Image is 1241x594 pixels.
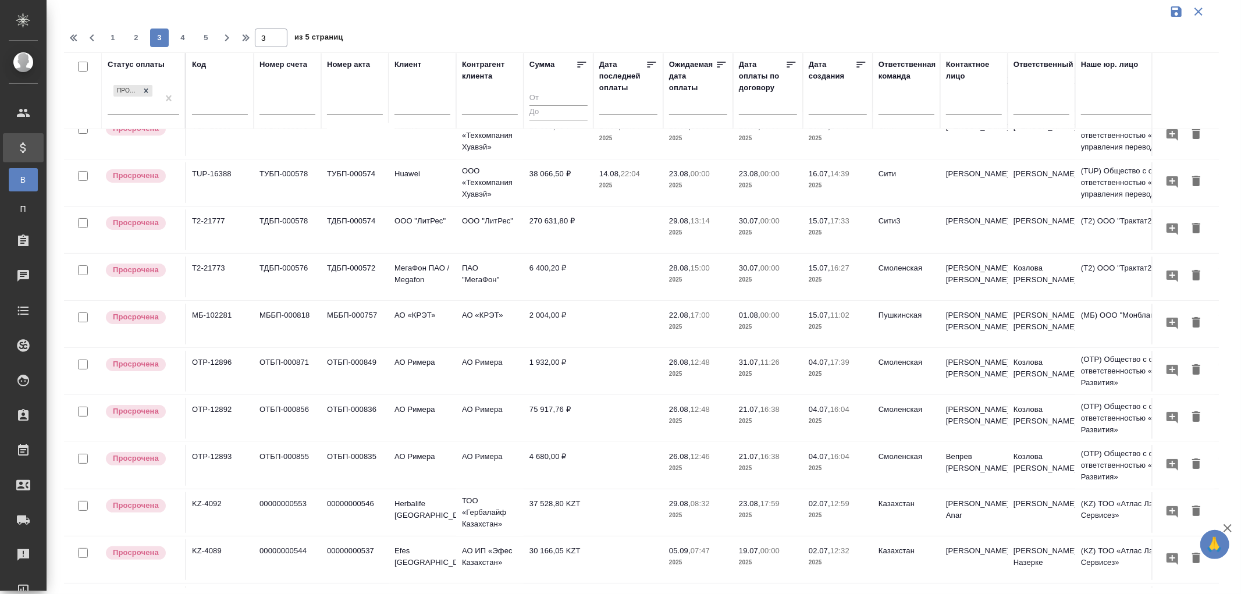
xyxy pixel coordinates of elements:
[691,358,710,367] p: 12:48
[1075,348,1215,394] td: (OTP) Общество с ограниченной ответственностью «Вектор Развития»
[809,133,867,144] p: 2025
[940,492,1008,533] td: [PERSON_NAME] Anar
[1008,398,1075,439] td: Козлова [PERSON_NAME]
[621,169,640,178] p: 22:04
[327,59,370,70] div: Номер акта
[739,321,797,333] p: 2025
[599,169,621,178] p: 14.08,
[669,216,691,225] p: 29.08,
[524,257,593,297] td: 6 400,20 ₽
[112,84,154,98] div: Просрочена
[15,203,32,215] span: П
[1008,492,1075,533] td: [PERSON_NAME]
[809,405,830,414] p: 04.07,
[173,32,192,44] span: 4
[691,405,710,414] p: 12:48
[462,310,518,321] p: АО «КРЭТ»
[104,32,122,44] span: 1
[873,351,940,392] td: Смоленская
[669,169,691,178] p: 23.08,
[113,406,159,417] p: Просрочена
[186,398,254,439] td: OTP-12892
[1075,257,1215,297] td: (Т2) ООО "Трактат24"
[809,122,830,131] p: 16.07,
[1008,115,1075,156] td: [PERSON_NAME]
[524,445,593,486] td: 4 680,00 ₽
[940,539,1008,580] td: [PERSON_NAME]
[739,216,760,225] p: 30.07,
[321,492,389,533] td: 00000000546
[1075,539,1215,580] td: (KZ) ТОО «Атлас Лэнгвидж Сервисез»
[1186,218,1206,240] button: Удалить
[127,32,145,44] span: 2
[1014,59,1073,70] div: Ответственный
[940,398,1008,439] td: [PERSON_NAME] [PERSON_NAME]
[669,452,691,461] p: 26.08,
[940,445,1008,486] td: Вепрев [PERSON_NAME]
[830,311,849,319] p: 11:02
[254,304,321,344] td: МББП-000818
[739,510,797,521] p: 2025
[524,539,593,580] td: 30 166,05 KZT
[830,264,849,272] p: 16:27
[669,405,691,414] p: 26.08,
[113,170,159,182] p: Просрочена
[739,557,797,568] p: 2025
[669,510,727,521] p: 2025
[739,415,797,427] p: 2025
[669,557,727,568] p: 2025
[173,29,192,47] button: 4
[940,257,1008,297] td: [PERSON_NAME] [PERSON_NAME]
[529,59,554,70] div: Сумма
[669,358,691,367] p: 26.08,
[621,122,640,131] p: 22:04
[1075,395,1215,442] td: (OTP) Общество с ограниченной ответственностью «Вектор Развития»
[760,358,780,367] p: 11:26
[599,59,646,94] div: Дата последней оплаты
[830,452,849,461] p: 16:04
[669,227,727,239] p: 2025
[254,492,321,533] td: 00000000553
[394,59,421,70] div: Клиент
[15,174,32,186] span: В
[524,398,593,439] td: 75 917,76 ₽
[394,545,450,568] p: Efes [GEOGRAPHIC_DATA]
[760,122,780,131] p: 00:00
[669,463,727,474] p: 2025
[254,445,321,486] td: ОТБП-000855
[760,216,780,225] p: 00:00
[691,169,710,178] p: 00:00
[1186,124,1206,145] button: Удалить
[879,59,936,82] div: Ответственная команда
[1186,312,1206,334] button: Удалить
[830,358,849,367] p: 17:39
[760,546,780,555] p: 00:00
[739,169,760,178] p: 23.08,
[524,209,593,250] td: 270 631,80 ₽
[524,351,593,392] td: 1 932,00 ₽
[186,445,254,486] td: OTP-12893
[254,398,321,439] td: ОТБП-000856
[760,499,780,508] p: 17:59
[809,59,855,82] div: Дата создания
[940,115,1008,156] td: [PERSON_NAME]
[873,445,940,486] td: Смоленская
[691,452,710,461] p: 12:46
[524,492,593,533] td: 37 528,80 KZT
[186,492,254,533] td: KZ-4092
[113,500,159,511] p: Просрочена
[669,133,727,144] p: 2025
[127,29,145,47] button: 2
[1165,1,1187,23] button: Сохранить фильтры
[462,165,518,200] p: ООО «Техкомпания Хуавэй»
[873,162,940,203] td: Сити
[394,215,450,227] p: ООО "ЛитРес"
[669,264,691,272] p: 28.08,
[809,264,830,272] p: 15.07,
[254,209,321,250] td: ТДБП-000578
[462,59,518,82] div: Контрагент клиента
[462,357,518,368] p: АО Римера
[321,162,389,203] td: ТУБП-000574
[739,368,797,380] p: 2025
[739,180,797,191] p: 2025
